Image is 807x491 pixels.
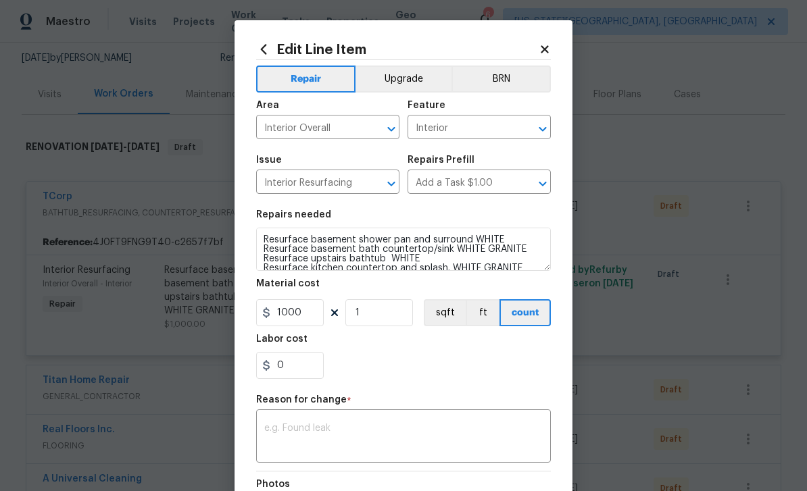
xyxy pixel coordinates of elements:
button: count [499,299,551,326]
button: sqft [424,299,466,326]
h5: Repairs Prefill [408,155,474,165]
textarea: Resurface basement shower pan and surround WHITE Resurface basement bath countertop/sink WHITE GR... [256,228,551,271]
h2: Edit Line Item [256,42,539,57]
h5: Repairs needed [256,210,331,219]
button: Open [533,174,552,193]
h5: Area [256,101,279,110]
h5: Material cost [256,279,320,288]
h5: Issue [256,155,282,165]
button: Upgrade [356,66,452,93]
h5: Photos [256,480,290,489]
h5: Feature [408,101,445,110]
h5: Labor cost [256,334,308,344]
button: Open [382,120,401,138]
button: Open [533,120,552,138]
h5: Reason for change [256,395,347,405]
button: BRN [451,66,551,93]
button: Open [382,174,401,193]
button: Repair [256,66,356,93]
button: ft [466,299,499,326]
